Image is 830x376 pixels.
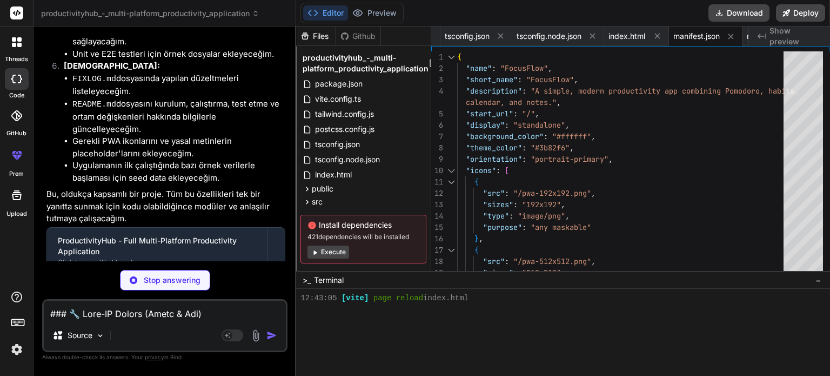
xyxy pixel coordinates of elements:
span: tsconfig.node.json [517,31,581,42]
span: vite.config.ts [314,93,362,105]
div: 16 [431,233,443,245]
img: Pick Models [96,331,105,340]
span: : [522,222,526,232]
div: Files [296,31,336,42]
button: Execute [307,246,349,259]
span: : [496,166,500,175]
span: , [591,188,595,198]
div: 8 [431,142,443,154]
span: : [505,256,509,266]
span: "#3b82f6" [531,143,570,153]
span: public [312,183,333,194]
span: "src" [483,188,505,198]
div: 10 [431,165,443,176]
span: postcss.config.js [314,123,376,136]
span: Show preview [769,25,821,47]
span: { [474,245,479,255]
span: , [591,131,595,141]
span: Terminal [314,275,344,286]
span: , [591,256,595,266]
span: : [522,154,526,164]
div: 4 [431,85,443,97]
span: , [561,268,565,278]
div: ProductivityHub - Full Multi-Platform Productivity Application [58,235,256,257]
p: Stop answering [144,275,200,286]
div: 2 [431,63,443,74]
span: tsconfig.json [445,31,490,42]
span: : [513,200,518,209]
img: settings [8,340,26,359]
span: calendar, and notes." [466,97,557,107]
div: Click to collapse the range. [444,245,458,256]
span: [vite] [342,293,369,304]
img: icon [266,330,277,341]
span: , [570,143,574,153]
div: Click to open Workbench [58,258,256,267]
span: "any maskable" [531,222,591,232]
span: , [561,200,565,209]
span: src [312,196,323,207]
div: 17 [431,245,443,256]
span: page reload [373,293,423,304]
div: 7 [431,131,443,142]
span: productivityhub_-_multi-platform_productivity_application [41,8,259,19]
span: , [535,109,539,118]
span: "type" [483,211,509,221]
span: package.json [314,77,364,90]
li: dosyasında yapılan düzeltmeleri listeleyeceğim. [72,72,285,98]
strong: [DEMOGRAPHIC_DATA]: [64,61,160,71]
span: : [544,131,548,141]
span: "standalone" [513,120,565,130]
span: "192x192" [522,200,561,209]
p: Source [68,330,92,341]
span: tsconfig.json [314,138,361,151]
span: , [557,97,561,107]
span: } [474,234,479,243]
span: index.html [423,293,468,304]
span: { [474,177,479,187]
p: Always double-check its answers. Your in Bind [42,352,287,362]
li: Unit ve E2E testleri için örnek dosyalar ekleyeceğim. [72,48,285,61]
span: − [815,275,821,286]
span: "short_name" [466,75,518,84]
label: Upload [6,209,27,219]
span: >_ [303,275,311,286]
div: Click to collapse the range. [444,176,458,188]
span: tailwind.config.js [314,108,375,121]
div: 12 [431,188,443,199]
span: "#ffffff" [552,131,591,141]
button: Editor [303,5,348,21]
button: Preview [348,5,401,21]
span: "image/png" [518,211,565,221]
div: 5 [431,108,443,120]
div: 14 [431,210,443,222]
span: main.tsx [747,31,777,42]
span: : [522,86,526,96]
span: "icons" [466,166,496,175]
li: dosyasını kurulum, çalıştırma, test etme ve ortam değişkenleri hakkında bilgilerle güncelleyeceğim. [72,98,285,136]
span: "theme_color" [466,143,522,153]
span: "start_url" [466,109,513,118]
span: "/pwa-512x512.png" [513,256,591,266]
span: "description" [466,86,522,96]
span: : [518,75,522,84]
div: 15 [431,222,443,233]
span: : [505,188,509,198]
span: , [574,75,578,84]
div: 9 [431,154,443,165]
span: "/" [522,109,535,118]
span: , [608,154,613,164]
button: Deploy [776,4,825,22]
span: privacy [145,354,164,360]
span: , [479,234,483,243]
span: oro, habits, [747,86,799,96]
button: − [813,272,824,289]
code: README.md [72,100,116,109]
span: : [513,109,518,118]
span: "name" [466,63,492,73]
span: "512x512" [522,268,561,278]
div: 19 [431,267,443,279]
div: 1 [431,51,443,63]
span: 12:43:05 [300,293,337,304]
label: prem [9,169,24,179]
